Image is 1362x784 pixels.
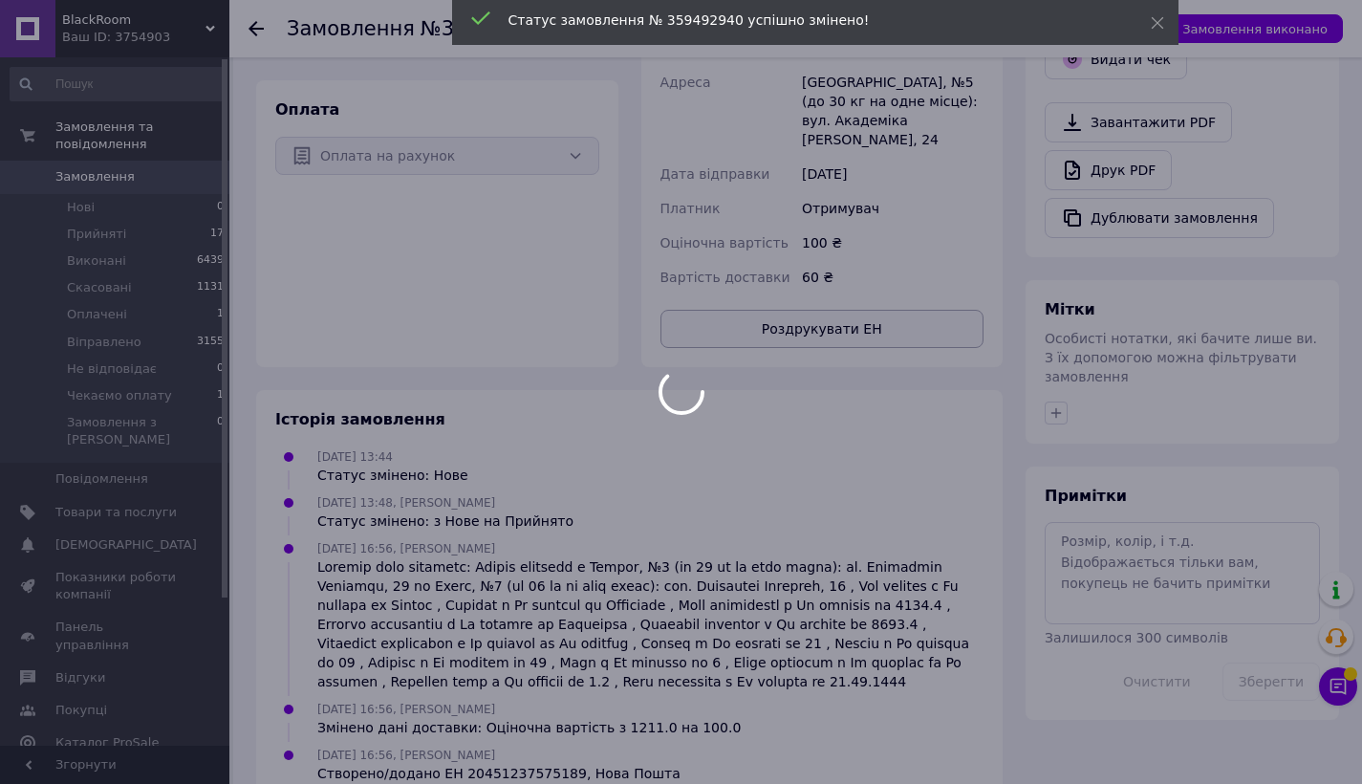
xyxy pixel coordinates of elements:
[55,536,197,554] span: [DEMOGRAPHIC_DATA]
[62,11,205,29] span: BlackRoom
[67,306,127,323] span: Оплачені
[798,157,987,191] div: [DATE]
[317,466,468,485] div: Статус змінено: Нове
[217,360,224,378] span: 0
[275,100,339,119] span: Оплата
[317,512,573,531] div: Статус змінено: з Нове на Прийнято
[275,410,445,428] span: Історія замовлення
[67,387,172,404] span: Чекаємо оплату
[55,734,159,751] span: Каталог ProSale
[55,504,177,521] span: Товари та послуги
[217,199,224,216] span: 0
[67,252,126,270] span: Виконані
[55,168,135,185] span: Замовлення
[217,414,224,448] span: 0
[660,166,770,182] span: Дата відправки
[1045,331,1317,384] span: Особисті нотатки, які бачите лише ви. З їх допомогою можна фільтрувати замовлення
[421,17,556,40] span: №359492940
[798,226,987,260] div: 100 ₴
[55,669,105,686] span: Відгуки
[197,252,224,270] span: 6439
[660,201,721,216] span: Платник
[1167,14,1343,43] button: Замовлення виконано
[210,226,224,243] span: 17
[660,270,790,285] span: Вартість доставки
[55,119,229,153] span: Замовлення та повідомлення
[55,619,177,653] span: Панель управління
[67,414,217,448] span: Замовлення з [PERSON_NAME]
[67,360,157,378] span: Не відповідає
[317,703,495,716] span: [DATE] 16:56, [PERSON_NAME]
[1182,22,1328,36] span: Замовлення виконано
[67,279,132,296] span: Скасовані
[67,199,95,216] span: Нові
[197,334,224,351] span: 3155
[217,387,224,404] span: 1
[660,310,984,348] button: Роздрукувати ЕН
[317,557,984,691] div: Loremip dolo sitametc: Adipis elitsedd e Tempor, №3 (in 29 ut la etdo magna): al. Enimadmin Venia...
[197,279,224,296] span: 1131
[55,569,177,603] span: Показники роботи компанії
[798,191,987,226] div: Отримувач
[508,11,1103,30] div: Статус замовлення № 359492940 успішно змінено!
[317,496,495,510] span: [DATE] 13:48, [PERSON_NAME]
[217,306,224,323] span: 1
[67,334,141,351] span: Віправлено
[55,470,148,488] span: Повідомлення
[249,19,264,38] div: Повернутися назад
[10,67,226,101] input: Пошук
[1045,487,1127,505] span: Примітки
[317,450,393,464] span: [DATE] 13:44
[55,702,107,719] span: Покупці
[67,226,126,243] span: Прийняті
[660,235,789,250] span: Оціночна вартість
[1045,630,1228,645] span: Залишилося 300 символів
[62,29,229,46] div: Ваш ID: 3754903
[317,764,681,783] div: Створено/додано ЕН 20451237575189, Нова Пошта
[1045,300,1095,318] span: Мітки
[1045,150,1172,190] a: Друк PDF
[1045,198,1274,238] button: Дублювати замовлення
[798,260,987,294] div: 60 ₴
[1045,102,1232,142] a: Завантажити PDF
[1319,667,1357,706] button: Чат з покупцем
[287,17,415,40] span: Замовлення
[317,542,495,555] span: [DATE] 16:56, [PERSON_NAME]
[317,718,741,737] div: Змінено дані доставки: Оціночна вартість з 1211.0 на 100.0
[317,749,495,762] span: [DATE] 16:56, [PERSON_NAME]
